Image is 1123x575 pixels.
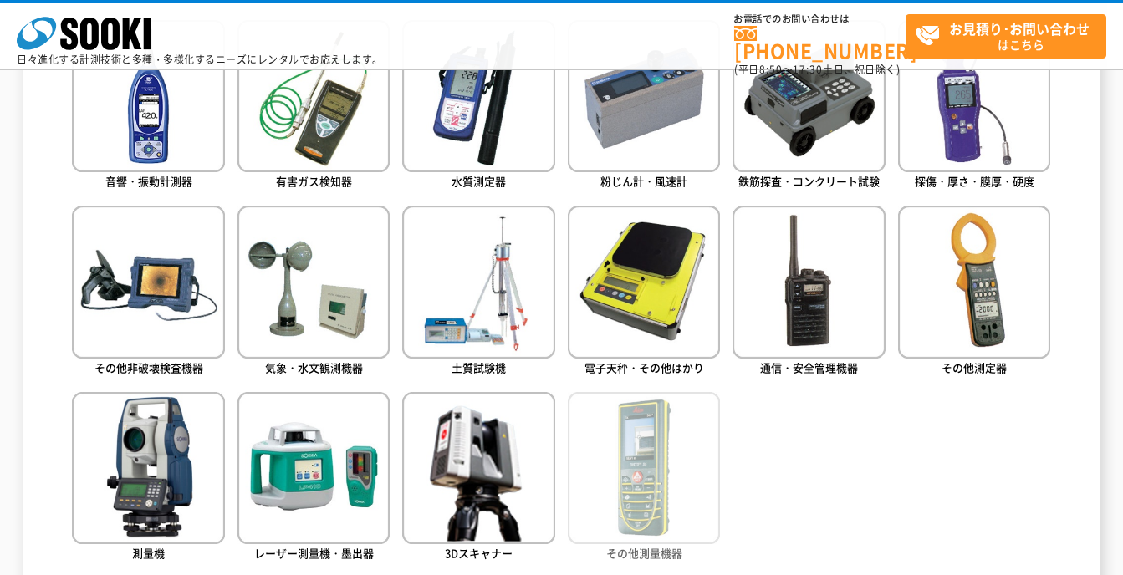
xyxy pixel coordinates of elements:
span: (平日 ～ 土日、祝日除く) [734,62,900,77]
span: 電子天秤・その他はかり [584,359,704,375]
img: その他測量機器 [568,392,720,544]
a: 探傷・厚さ・膜厚・硬度 [898,20,1050,193]
span: 粉じん計・風速計 [600,173,687,189]
img: 通信・安全管理機器 [733,206,885,358]
span: 気象・水文観測機器 [265,359,363,375]
img: 有害ガス検知器 [237,20,390,172]
img: 測量機 [72,392,224,544]
span: 鉄筋探査・コンクリート試験 [738,173,880,189]
a: その他非破壊検査機器 [72,206,224,379]
a: 3Dスキャナー [402,392,554,565]
span: 探傷・厚さ・膜厚・硬度 [915,173,1034,189]
img: 鉄筋探査・コンクリート試験 [733,20,885,172]
span: はこちら [915,15,1105,57]
span: お電話でのお問い合わせは [734,14,906,24]
img: 土質試験機 [402,206,554,358]
img: レーザー測量機・墨出器 [237,392,390,544]
span: 通信・安全管理機器 [760,359,858,375]
a: 有害ガス検知器 [237,20,390,193]
a: 鉄筋探査・コンクリート試験 [733,20,885,193]
span: その他測量機器 [606,545,682,561]
span: 測量機 [132,545,165,561]
img: その他測定器 [898,206,1050,358]
span: 17:30 [793,62,823,77]
img: 音響・振動計測器 [72,20,224,172]
a: 音響・振動計測器 [72,20,224,193]
img: 電子天秤・その他はかり [568,206,720,358]
span: その他非破壊検査機器 [94,359,203,375]
a: [PHONE_NUMBER] [734,26,906,60]
span: 8:50 [759,62,783,77]
span: 水質測定器 [452,173,506,189]
span: レーザー測量機・墨出器 [254,545,374,561]
img: 気象・水文観測機器 [237,206,390,358]
a: お見積り･お問い合わせはこちら [906,14,1106,59]
img: その他非破壊検査機器 [72,206,224,358]
img: 粉じん計・風速計 [568,20,720,172]
img: 水質測定器 [402,20,554,172]
a: 水質測定器 [402,20,554,193]
span: 土質試験機 [452,359,506,375]
span: 有害ガス検知器 [276,173,352,189]
a: レーザー測量機・墨出器 [237,392,390,565]
a: その他測量機器 [568,392,720,565]
span: 音響・振動計測器 [105,173,192,189]
span: 3Dスキャナー [445,545,513,561]
a: 土質試験機 [402,206,554,379]
a: 通信・安全管理機器 [733,206,885,379]
a: 電子天秤・その他はかり [568,206,720,379]
img: 3Dスキャナー [402,392,554,544]
a: その他測定器 [898,206,1050,379]
img: 探傷・厚さ・膜厚・硬度 [898,20,1050,172]
span: その他測定器 [942,359,1007,375]
p: 日々進化する計測技術と多種・多様化するニーズにレンタルでお応えします。 [17,54,383,64]
strong: お見積り･お問い合わせ [949,18,1090,38]
a: 粉じん計・風速計 [568,20,720,193]
a: 気象・水文観測機器 [237,206,390,379]
a: 測量機 [72,392,224,565]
